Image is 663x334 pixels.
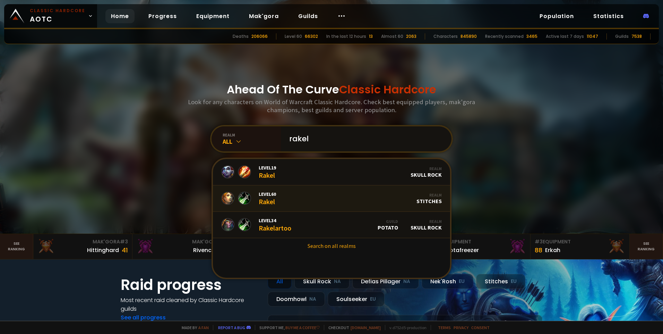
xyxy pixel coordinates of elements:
div: Nek'Rosh [422,274,473,289]
h3: Look for any characters on World of Warcraft Classic Hardcore. Check best equipped players, mak'g... [185,98,478,114]
div: Equipment [435,238,526,245]
div: In the last 12 hours [326,33,366,40]
div: Skull Rock [411,219,442,231]
div: Stitches [416,192,442,204]
a: Level19RakelRealmSkull Rock [213,159,450,185]
div: Almost 60 [381,33,403,40]
small: NA [403,278,410,285]
span: Checkout [324,325,381,330]
div: All [223,137,281,145]
a: Seeranking [630,234,663,259]
a: [DOMAIN_NAME] [351,325,381,330]
div: POTATO [378,219,398,231]
div: 206066 [251,33,268,40]
div: Rakel [259,165,276,179]
span: v. d752d5 - production [385,325,427,330]
small: NA [334,278,341,285]
div: 13 [369,33,373,40]
h1: Ahead Of The Curve [227,81,436,98]
a: Mak'Gora#3Hittinghard41 [33,234,133,259]
a: Level34RakelartooGuildPOTATORealmSkull Rock [213,212,450,238]
div: Erkah [545,246,560,254]
div: Defias Pillager [352,274,419,289]
a: Classic HardcoreAOTC [4,4,97,28]
small: EU [370,296,376,303]
span: Classic Hardcore [339,82,436,97]
div: 88 [535,245,542,255]
div: Rivench [193,246,215,254]
div: Guilds [615,33,629,40]
a: Buy me a coffee [285,325,320,330]
span: # 3 [535,238,543,245]
div: 845890 [460,33,477,40]
span: Level 60 [259,191,276,197]
span: Support me, [255,325,320,330]
a: Home [105,9,135,23]
div: 66302 [305,33,318,40]
div: realm [223,132,281,137]
a: Statistics [588,9,629,23]
div: Equipment [535,238,626,245]
div: Notafreezer [446,246,479,254]
a: Search on all realms [213,238,450,253]
div: Realm [411,166,442,171]
div: Doomhowl [268,292,325,307]
small: EU [459,278,465,285]
div: Realm [416,192,442,198]
div: Level 60 [285,33,302,40]
div: Rakel [259,191,276,206]
div: Realm [411,219,442,224]
div: 41 [122,245,128,255]
a: #3Equipment88Erkah [531,234,630,259]
div: Hittinghard [87,246,119,254]
a: Level60RakelRealmStitches [213,185,450,212]
a: Mak'Gora#2Rivench100 [132,234,232,259]
a: #2Equipment88Notafreezer [431,234,531,259]
a: Mak'gora [243,9,284,23]
h1: Raid progress [121,274,259,296]
a: Equipment [191,9,235,23]
small: NA [309,296,316,303]
a: Report a bug [218,325,245,330]
span: Made by [178,325,209,330]
div: 2063 [406,33,416,40]
div: Deaths [233,33,249,40]
span: Level 19 [259,165,276,171]
div: Characters [433,33,458,40]
div: 3465 [526,33,537,40]
a: a month agozgpetri on godDefias Pillager8 /90 [268,315,542,333]
div: Stitches [476,274,525,289]
div: Guild [378,219,398,224]
small: EU [511,278,517,285]
div: All [268,274,292,289]
a: Population [534,9,579,23]
a: See all progress [121,314,166,322]
h4: Most recent raid cleaned by Classic Hardcore guilds [121,296,259,313]
div: Soulseeker [328,292,385,307]
span: Level 34 [259,217,291,224]
span: AOTC [30,8,85,24]
div: Active last 7 days [546,33,584,40]
a: Consent [471,325,490,330]
a: Progress [143,9,182,23]
input: Search a character... [285,126,443,151]
div: Skull Rock [411,166,442,178]
div: Rakelartoo [259,217,291,232]
div: Mak'Gora [37,238,128,245]
a: Guilds [293,9,324,23]
div: 11047 [587,33,598,40]
div: Mak'Gora [137,238,227,245]
div: 7538 [631,33,642,40]
span: # 3 [120,238,128,245]
div: Recently scanned [485,33,524,40]
small: Classic Hardcore [30,8,85,14]
div: Skull Rock [294,274,350,289]
a: a fan [198,325,209,330]
a: Terms [438,325,451,330]
a: Privacy [454,325,468,330]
